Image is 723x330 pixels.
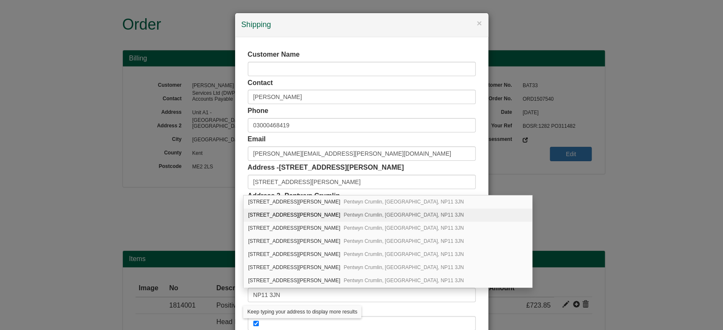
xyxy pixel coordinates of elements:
[244,235,532,248] div: 4 Conway Road
[343,264,464,270] span: Pentwyn Crumlin, [GEOGRAPHIC_DATA], NP11 3JN
[248,106,269,116] label: Phone
[243,305,361,318] div: Keep typing your address to display more results
[241,19,482,30] h4: Shipping
[285,192,340,199] span: Pentwyn Crumlin
[244,209,532,222] div: 2 Conway Road
[279,164,404,171] span: [STREET_ADDRESS][PERSON_NAME]
[343,278,464,283] span: Pentwyn Crumlin, [GEOGRAPHIC_DATA], NP11 3JN
[248,50,300,60] label: Customer Name
[248,191,340,201] label: Address 2 -
[343,251,464,257] span: Pentwyn Crumlin, [GEOGRAPHIC_DATA], NP11 3JN
[248,163,404,173] label: Address -
[343,199,464,205] span: Pentwyn Crumlin, [GEOGRAPHIC_DATA], NP11 3JN
[244,274,532,287] div: 7 Conway Road
[248,78,273,88] label: Contact
[343,238,464,244] span: Pentwyn Crumlin, [GEOGRAPHIC_DATA], NP11 3JN
[244,248,532,261] div: 5 Conway Road
[343,225,464,231] span: Pentwyn Crumlin, [GEOGRAPHIC_DATA], NP11 3JN
[476,19,482,27] button: ×
[343,212,464,218] span: Pentwyn Crumlin, [GEOGRAPHIC_DATA], NP11 3JN
[248,304,317,314] label: Private address -
[244,261,532,274] div: 6 Conway Road
[244,222,532,235] div: 3 Conway Road
[244,195,532,209] div: 1 Conway Road
[248,135,266,144] label: Email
